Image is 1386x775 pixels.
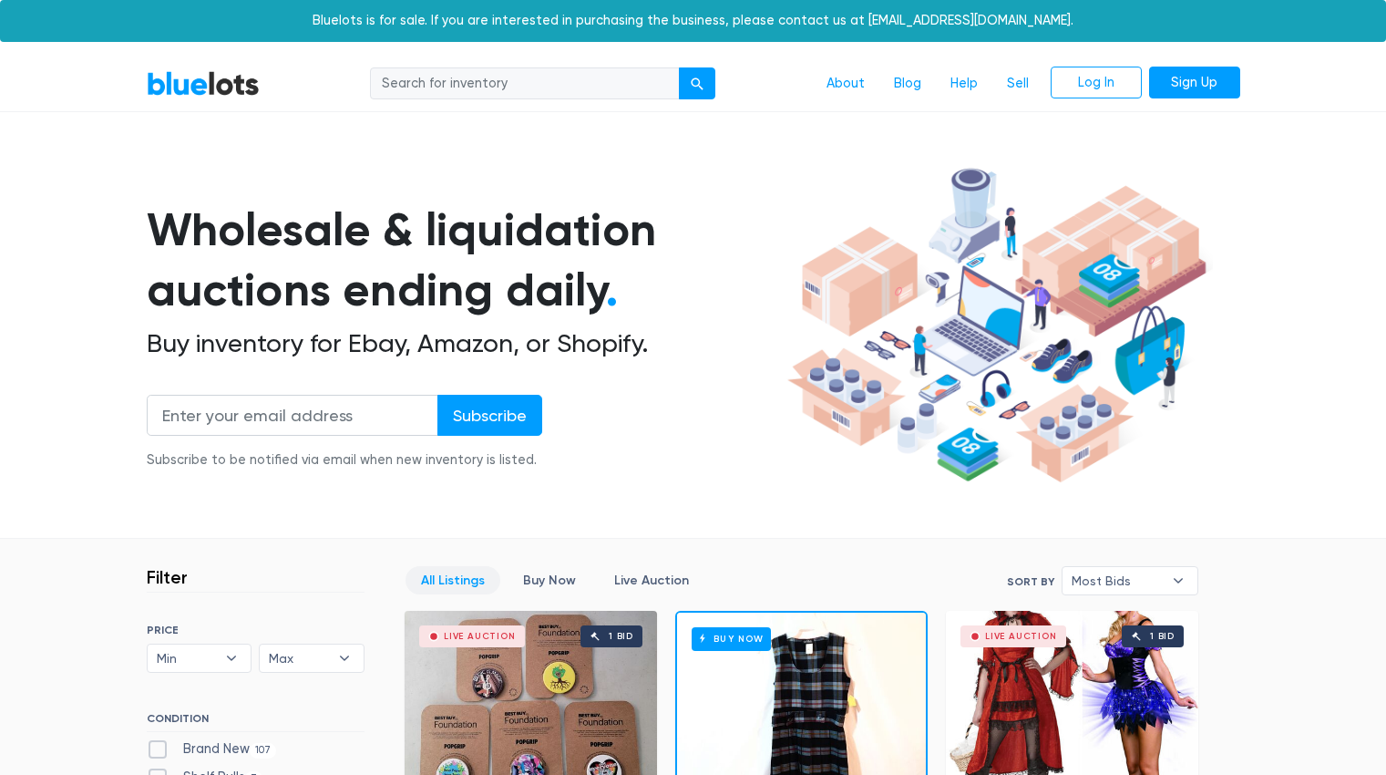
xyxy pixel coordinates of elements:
[147,712,364,732] h6: CONDITION
[250,743,277,758] span: 107
[437,395,542,436] input: Subscribe
[1007,573,1054,590] label: Sort By
[606,263,618,317] span: .
[147,200,781,321] h1: Wholesale & liquidation auctions ending daily
[147,624,364,636] h6: PRICE
[985,632,1057,641] div: Live Auction
[147,70,260,97] a: BlueLots
[147,328,781,359] h2: Buy inventory for Ebay, Amazon, or Shopify.
[147,566,188,588] h3: Filter
[879,67,936,101] a: Blog
[1150,632,1175,641] div: 1 bid
[936,67,992,101] a: Help
[269,645,329,672] span: Max
[444,632,516,641] div: Live Auction
[370,67,680,100] input: Search for inventory
[212,645,251,672] b: ▾
[325,645,364,672] b: ▾
[147,739,277,759] label: Brand New
[781,160,1213,491] img: hero-ee84e7d0318cb26816c560f6b4441b76977f77a177738b4e94f68c95b2b83dbb.png
[1051,67,1142,99] a: Log In
[812,67,879,101] a: About
[1072,567,1163,594] span: Most Bids
[508,566,591,594] a: Buy Now
[147,450,542,470] div: Subscribe to be notified via email when new inventory is listed.
[147,395,438,436] input: Enter your email address
[692,627,771,650] h6: Buy Now
[992,67,1043,101] a: Sell
[599,566,704,594] a: Live Auction
[1159,567,1197,594] b: ▾
[157,645,217,672] span: Min
[406,566,500,594] a: All Listings
[609,632,633,641] div: 1 bid
[1149,67,1240,99] a: Sign Up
